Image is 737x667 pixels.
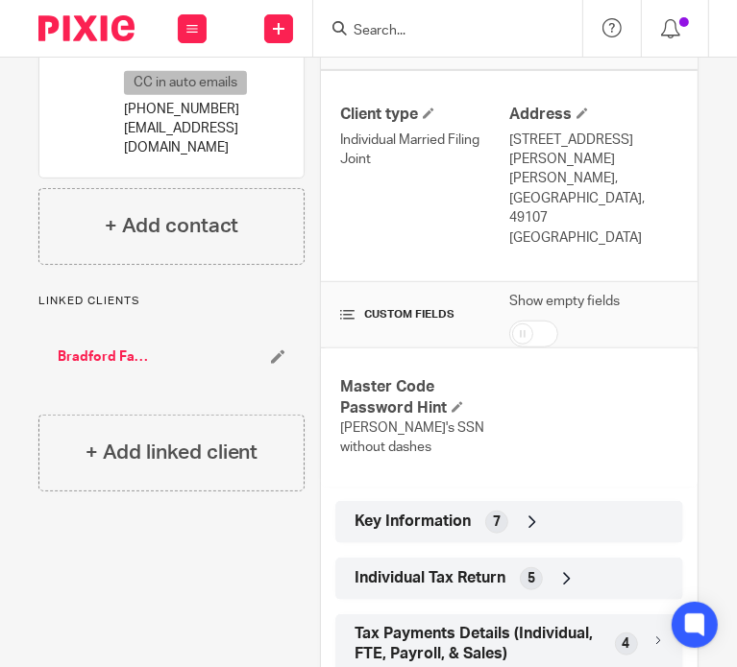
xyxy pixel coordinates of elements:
[340,377,509,418] h4: Master Code Password Hint
[355,624,601,665] span: Tax Payments Details (Individual, FTE, Payroll, & Sales)
[105,211,239,241] h4: + Add contact
[124,100,252,119] p: [PHONE_NUMBER]
[38,15,135,41] img: Pixie
[86,438,258,467] h4: + Add linked client
[124,71,247,95] p: CC in auto emails
[340,105,509,125] h4: Client type
[340,307,509,322] h4: CUSTOM FIELDS
[623,634,630,654] span: 4
[352,23,525,40] input: Search
[509,169,678,227] p: [PERSON_NAME], [GEOGRAPHIC_DATA], 49107
[528,569,535,588] span: 5
[340,131,509,170] p: Individual Married Filing Joint
[493,512,501,532] span: 7
[38,294,305,309] p: Linked clients
[58,347,149,367] a: Bradford Family Farm, LLC
[509,131,678,170] p: [STREET_ADDRESS][PERSON_NAME]
[340,421,484,454] span: [PERSON_NAME]'s SSN without dashes
[509,105,678,125] h4: Address
[124,119,252,158] p: [EMAIL_ADDRESS][DOMAIN_NAME]
[355,512,471,532] span: Key Information
[509,292,620,311] label: Show empty fields
[509,228,678,248] p: [GEOGRAPHIC_DATA]
[355,568,505,588] span: Individual Tax Return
